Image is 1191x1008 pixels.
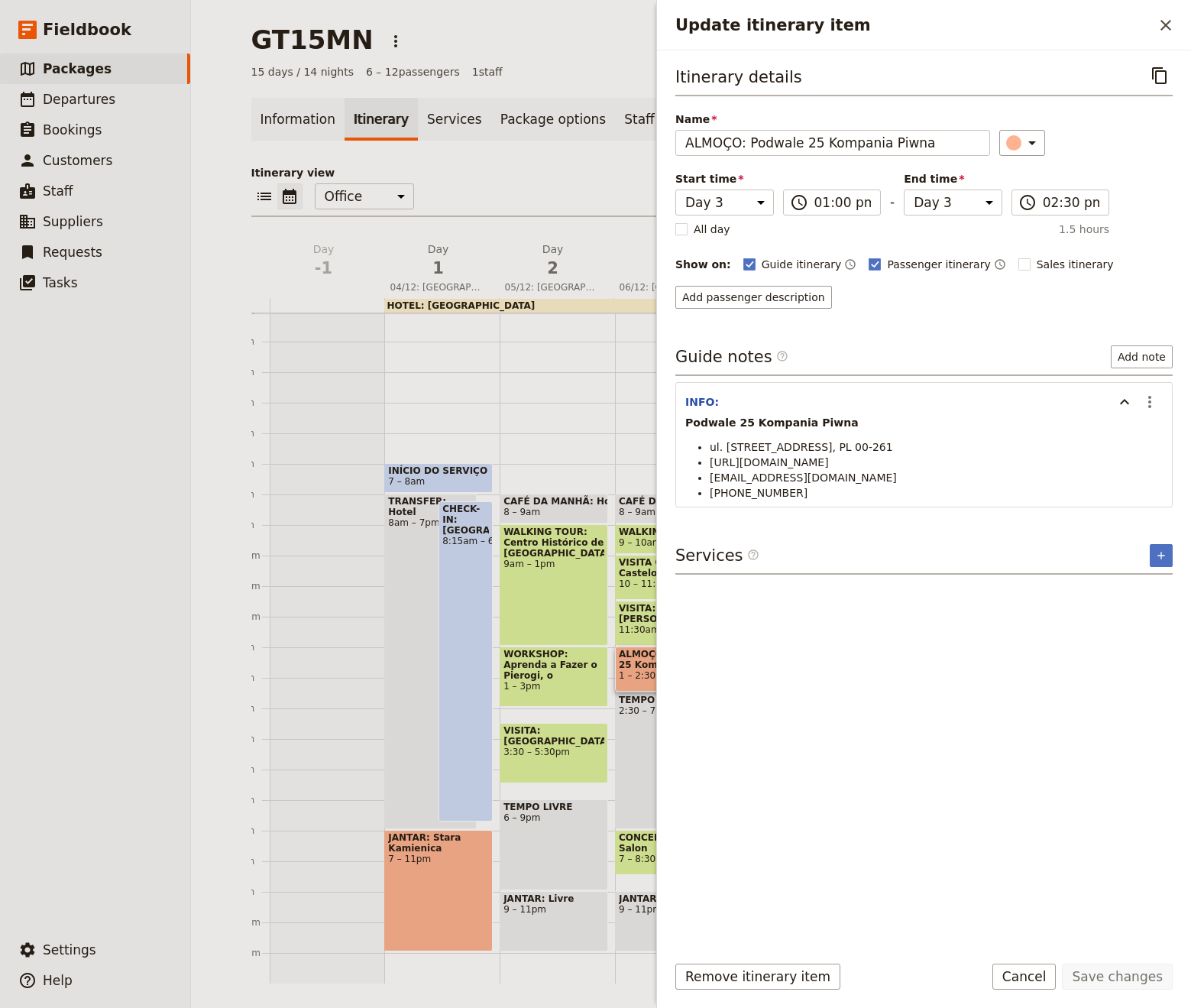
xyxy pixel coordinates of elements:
span: Guide itinerary [762,257,842,272]
span: Passenger itinerary [887,257,990,272]
div: WORKSHOP: Aprenda a Fazer o Pierogi, o Tradicional Prato Polonês1 – 3pm [500,647,608,707]
div: ALMOÇO: Podwale 25 Kompania Piwna1 – 2:30pm [615,647,723,692]
select: End time [904,190,1002,216]
button: Day104/12: [GEOGRAPHIC_DATA], o início de uma jornada encantadora [384,241,499,298]
a: Package options [491,98,615,141]
span: VISITA GUIADA: Castelo Real de [GEOGRAPHIC_DATA] [619,557,720,579]
div: WALKING TOUR: [GEOGRAPHIC_DATA]9 – 10am [615,524,723,554]
span: Suppliers [43,214,103,229]
h3: Itinerary details [675,66,802,89]
span: ​ [776,350,788,362]
div: CONCERTO: Chopin Salon7 – 8:30pm [615,830,723,875]
a: Services [418,98,491,141]
span: Bookings [43,122,102,138]
span: TRANSFER: Hotel [388,496,473,517]
button: Actions [383,28,409,54]
div: CAFÉ DA MANHÃ: Hotel8 – 9amWALKING TOUR: Centro Histórico de [GEOGRAPHIC_DATA]9am – 1pmWORKSHOP: ... [500,250,615,984]
span: Name [675,112,990,127]
span: 04/12: [GEOGRAPHIC_DATA], o início de uma jornada encantadora [384,281,493,293]
button: Copy itinerary item [1147,63,1173,89]
button: Time shown on guide itinerary [844,255,856,274]
h2: Day [276,241,372,280]
span: CAFÉ DA MANHÃ: Hotel [619,496,720,507]
span: Settings [43,942,96,958]
button: Time shown on passenger itinerary [994,255,1006,274]
h2: Day [390,241,487,280]
span: Customers [43,153,112,168]
div: CAFÉ DA MANHÃ: Hotel8 – 9am [615,494,723,523]
span: - [890,193,895,216]
span: JANTAR: Livre [503,893,604,904]
div: VISITA: [GEOGRAPHIC_DATA]3:30 – 5:30pm [500,723,608,783]
span: 2 [505,257,601,280]
span: Help [43,973,73,988]
span: 1 staff [472,64,503,79]
strong: Podwale 25 Kompania Piwna [685,416,859,429]
span: 9am – 1pm [503,559,604,569]
span: End time [904,171,1002,186]
span: Fieldbook [43,18,131,41]
span: ​ [776,350,788,368]
span: 9 – 10am [619,537,662,548]
input: ​ [814,193,872,212]
span: 15 days / 14 nights [251,64,354,79]
button: Add service inclusion [1150,544,1173,567]
button: Add note [1111,345,1173,368]
span: 10 – 11:30am [619,579,720,589]
span: Tasks [43,275,78,290]
span: WALKING TOUR: Centro Histórico de [GEOGRAPHIC_DATA] [503,527,604,559]
div: TEMPO LIVRE6 – 9pm [500,799,608,890]
span: WALKING TOUR: [GEOGRAPHIC_DATA] [619,527,720,537]
span: [PHONE_NUMBER] [710,487,807,499]
span: ​ [747,549,759,561]
span: WORKSHOP: Aprenda a Fazer o Pierogi, o Tradicional Prato Polonês [503,649,604,681]
div: JANTAR: Livre9 – 11pm [500,891,608,951]
h2: Day [505,241,601,280]
a: Information [251,98,345,141]
span: 05/12: [GEOGRAPHIC_DATA], história e tradições natalinas [499,281,607,293]
span: ​ [790,193,808,212]
a: Itinerary [345,98,418,141]
button: Calendar view [277,183,303,209]
button: ​ [999,130,1045,156]
div: CHECK-IN: [GEOGRAPHIC_DATA]8:15am – 6:45pm [439,501,493,822]
span: -1 [276,257,372,280]
span: JANTAR: Stara Kamienica [388,832,489,854]
span: JANTAR: Livre [619,893,720,904]
span: CHECK-IN: [GEOGRAPHIC_DATA] [442,504,489,536]
span: ​ [747,549,759,567]
span: CAFÉ DA MANHÃ: Hotel [503,496,604,507]
button: Close drawer [1153,12,1179,38]
span: 2:30 – 7pm [619,705,720,716]
span: Requests [43,245,102,260]
a: Staff [615,98,664,141]
span: 3:30 – 5:30pm [503,747,604,757]
span: 6 – 12 passengers [366,64,460,79]
button: Remove itinerary item [675,964,840,990]
h1: GT15MN [251,24,374,55]
h3: Guide notes [675,345,788,368]
span: [EMAIL_ADDRESS][DOMAIN_NAME] [710,472,897,484]
button: Save changes [1062,964,1173,990]
button: Actions [1137,389,1163,415]
span: Departures [43,92,115,107]
span: 7 – 8:30pm [619,854,720,864]
span: All day [694,222,730,237]
div: TEMPO LIVRE2:30 – 7pm [615,692,723,829]
input: ​ [1043,193,1100,212]
span: 7 – 11pm [388,854,489,864]
span: 7 – 8am [388,476,425,487]
span: 9 – 11pm [619,904,720,915]
span: TEMPO LIVRE [619,695,720,705]
span: Packages [43,61,112,76]
button: List view [251,183,277,209]
span: VISITA: [PERSON_NAME] Wedel Chocolate Lounge [619,603,720,624]
span: TEMPO LIVRE [503,802,604,812]
span: INÍCIO DO SERVIÇO [388,465,489,476]
span: 9 – 11pm [503,904,604,915]
div: CAFÉ DA MANHÃ: Hotel8 – 9amWALKING TOUR: [GEOGRAPHIC_DATA]9 – 10amVISITA GUIADA: Castelo Real de ... [615,250,730,984]
span: 8 – 9am [619,507,655,517]
div: HOTEL: [GEOGRAPHIC_DATA] [384,299,719,313]
span: [URL][DOMAIN_NAME] [710,456,829,468]
button: INFO: [685,394,719,410]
